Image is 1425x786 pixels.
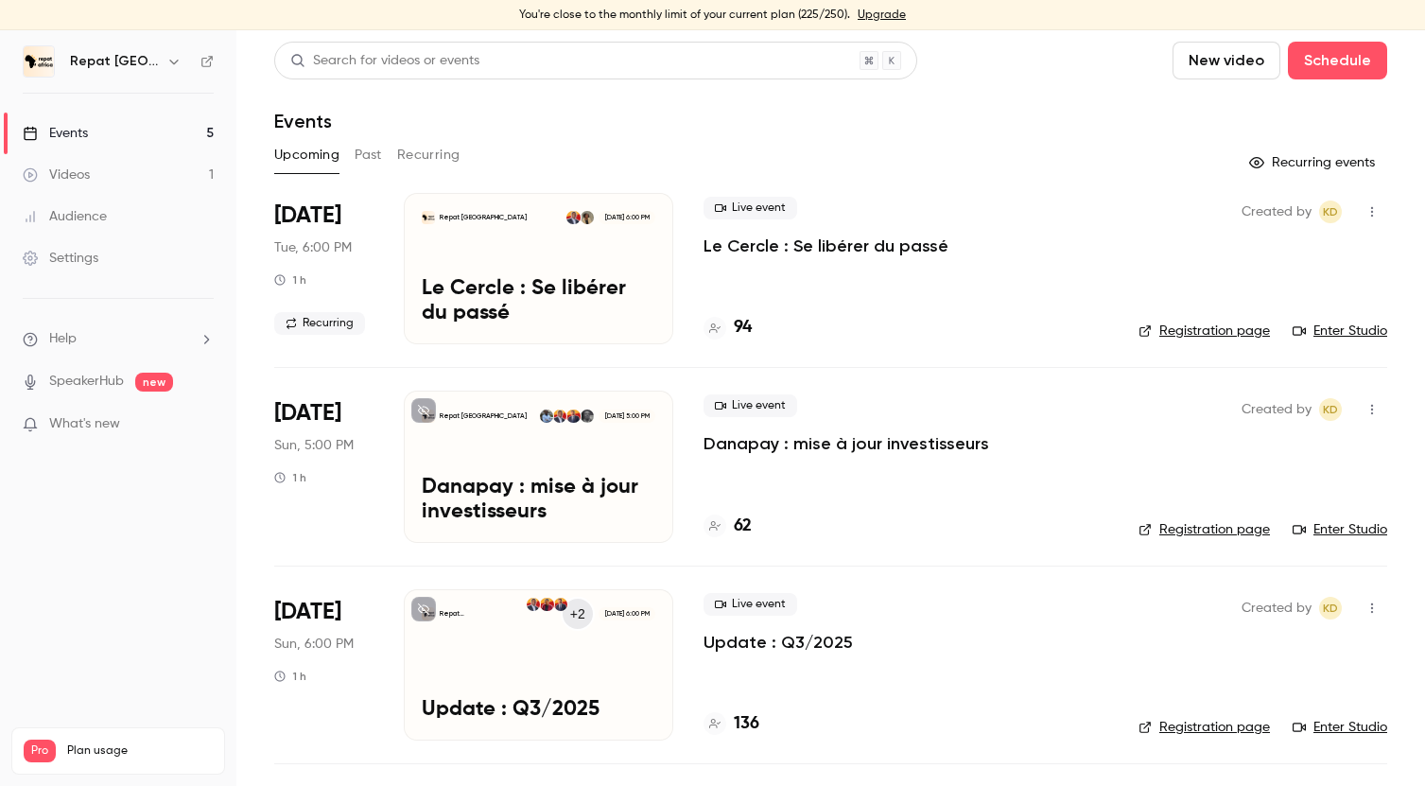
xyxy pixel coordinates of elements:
[704,235,948,257] a: Le Cercle : Se libérer du passé
[274,238,352,257] span: Tue, 6:00 PM
[274,669,306,684] div: 1 h
[422,698,655,723] p: Update : Q3/2025
[422,476,655,525] p: Danapay : mise à jour investisseurs
[581,211,594,224] img: Oumou Diarisso
[1293,718,1387,737] a: Enter Studio
[566,410,580,423] img: Mounir Telkass
[704,711,759,737] a: 136
[440,213,527,222] p: Repat [GEOGRAPHIC_DATA]
[24,740,56,762] span: Pro
[49,329,77,349] span: Help
[440,609,526,619] p: Repat [GEOGRAPHIC_DATA]
[422,211,435,224] img: Le Cercle : Se libérer du passé
[1293,322,1387,341] a: Enter Studio
[704,315,752,341] a: 94
[704,514,752,539] a: 62
[1138,322,1270,341] a: Registration page
[274,140,339,170] button: Upcoming
[704,394,797,417] span: Live event
[599,607,654,620] span: [DATE] 6:00 PM
[599,410,654,423] span: [DATE] 5:00 PM
[440,411,527,421] p: Repat [GEOGRAPHIC_DATA]
[540,410,553,423] img: Demba Dembele
[404,193,673,344] a: Le Cercle : Se libérer du passéRepat [GEOGRAPHIC_DATA]Oumou DiarissoKara Diaby[DATE] 6:00 PMLe Ce...
[274,597,341,627] span: [DATE]
[540,598,553,611] img: Fatoumata Dia
[404,589,673,741] a: Update : Q3/2025Repat [GEOGRAPHIC_DATA]+2Mounir TelkassFatoumata DiaKara Diaby[DATE] 6:00 PMUpdat...
[23,249,98,268] div: Settings
[704,593,797,616] span: Live event
[1293,520,1387,539] a: Enter Studio
[274,272,306,288] div: 1 h
[1288,42,1387,79] button: Schedule
[49,414,120,434] span: What's new
[734,711,759,737] h4: 136
[1319,398,1342,421] span: Kara Diaby
[704,197,797,219] span: Live event
[23,207,107,226] div: Audience
[599,211,654,224] span: [DATE] 6:00 PM
[1241,148,1387,178] button: Recurring events
[274,110,332,132] h1: Events
[135,373,173,392] span: new
[70,52,159,71] h6: Repat [GEOGRAPHIC_DATA]
[355,140,382,170] button: Past
[704,432,989,455] a: Danapay : mise à jour investisseurs
[734,315,752,341] h4: 94
[24,46,54,77] img: Repat Africa
[274,398,341,428] span: [DATE]
[1319,597,1342,620] span: Kara Diaby
[1138,520,1270,539] a: Registration page
[1323,398,1338,421] span: KD
[274,193,374,344] div: Sep 23 Tue, 8:00 PM (Europe/Paris)
[566,211,580,224] img: Kara Diaby
[561,597,595,631] div: +2
[1242,201,1312,223] span: Created by
[527,598,540,611] img: Kara Diaby
[67,743,213,759] span: Plan usage
[397,140,461,170] button: Recurring
[1173,42,1280,79] button: New video
[1242,398,1312,421] span: Created by
[49,372,124,392] a: SpeakerHub
[23,124,88,143] div: Events
[1242,597,1312,620] span: Created by
[290,51,479,71] div: Search for videos or events
[274,436,354,455] span: Sun, 5:00 PM
[422,277,655,326] p: Le Cercle : Se libérer du passé
[1138,718,1270,737] a: Registration page
[274,589,374,741] div: Sep 28 Sun, 8:00 PM (Europe/Brussels)
[274,635,354,654] span: Sun, 6:00 PM
[553,410,566,423] img: Kara Diaby
[734,514,752,539] h4: 62
[1319,201,1342,223] span: Kara Diaby
[581,410,594,423] img: Moussa Dembele
[404,391,673,542] a: Danapay : mise à jour investisseursRepat [GEOGRAPHIC_DATA]Moussa DembeleMounir TelkassKara DiabyD...
[554,598,567,611] img: Mounir Telkass
[23,166,90,184] div: Videos
[1323,597,1338,620] span: KD
[274,470,306,485] div: 1 h
[191,416,214,433] iframe: Noticeable Trigger
[274,391,374,542] div: Sep 28 Sun, 7:00 PM (Europe/Paris)
[1323,201,1338,223] span: KD
[274,312,365,335] span: Recurring
[23,329,214,349] li: help-dropdown-opener
[704,631,853,654] a: Update : Q3/2025
[858,8,906,23] a: Upgrade
[274,201,341,231] span: [DATE]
